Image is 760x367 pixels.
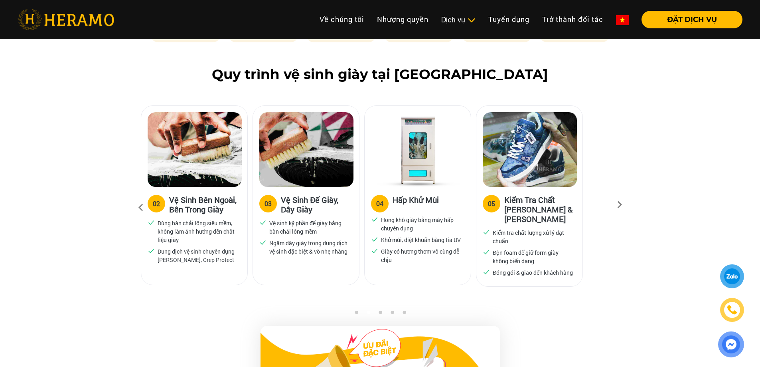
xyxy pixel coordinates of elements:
[488,199,495,208] div: 05
[259,219,266,226] img: checked.svg
[483,228,490,236] img: checked.svg
[467,16,476,24] img: subToggleIcon
[265,199,272,208] div: 03
[493,248,573,265] p: Độn foam để giữ form giày không biến dạng
[400,310,408,318] button: 5
[169,195,241,214] h3: Vệ Sinh Bên Ngoài, Bên Trong Giày
[371,11,435,28] a: Nhượng quyền
[381,216,462,232] p: Hong khô giày bằng máy hấp chuyên dụng
[483,248,490,256] img: checked.svg
[148,112,242,187] img: Heramo quy trinh ve sinh giay ben ngoai ben trong
[148,219,155,226] img: checked.svg
[158,219,238,244] p: Dùng bàn chải lông siêu mềm, không làm ảnh hưởng đến chất liệu giày
[381,236,461,244] p: Khử mùi, diệt khuẩn bằng tia UV
[616,15,629,25] img: vn-flag.png
[259,112,353,187] img: Heramo quy trinh ve sinh de giay day giay
[536,11,610,28] a: Trở thành đối tác
[259,239,266,246] img: checked.svg
[728,306,737,314] img: phone-icon
[269,239,350,256] p: Ngâm dây giày trong dung dịch vệ sinh đặc biệt & vò nhẹ nhàng
[376,310,384,318] button: 3
[148,247,155,254] img: checked.svg
[482,11,536,28] a: Tuyển dụng
[483,112,577,187] img: Heramo quy trinh ve sinh kiem tra chat luong dong goi
[153,199,160,208] div: 02
[393,195,439,211] h3: Hấp Khử Mùi
[493,228,573,245] p: Kiểm tra chất lượng xử lý đạt chuẩn
[371,216,378,223] img: checked.svg
[371,247,378,254] img: checked.svg
[635,16,742,23] a: ĐẶT DỊCH VỤ
[313,11,371,28] a: Về chúng tôi
[269,219,350,236] p: Vệ sinh kỹ phần đế giày bằng bàn chải lông mềm
[371,236,378,243] img: checked.svg
[18,66,742,83] h2: Quy trình vệ sinh giày tại [GEOGRAPHIC_DATA]
[721,299,743,321] a: phone-icon
[281,195,353,214] h3: Vệ Sinh Đế Giày, Dây Giày
[483,268,490,276] img: checked.svg
[371,112,465,187] img: Heramo quy trinh ve sinh hap khu mui giay bang may hap uv
[388,310,396,318] button: 4
[18,9,114,30] img: heramo-logo.png
[441,14,476,25] div: Dịch vụ
[642,11,742,28] button: ĐẶT DỊCH VỤ
[352,310,360,318] button: 1
[364,310,372,318] button: 2
[493,268,573,277] p: Đóng gói & giao đến khách hàng
[504,195,576,224] h3: Kiểm Tra Chất [PERSON_NAME] & [PERSON_NAME]
[158,247,238,264] p: Dung dịch vệ sinh chuyên dụng [PERSON_NAME], Crep Protect
[376,199,383,208] div: 04
[381,247,462,264] p: Giày có hương thơm vô cùng dễ chịu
